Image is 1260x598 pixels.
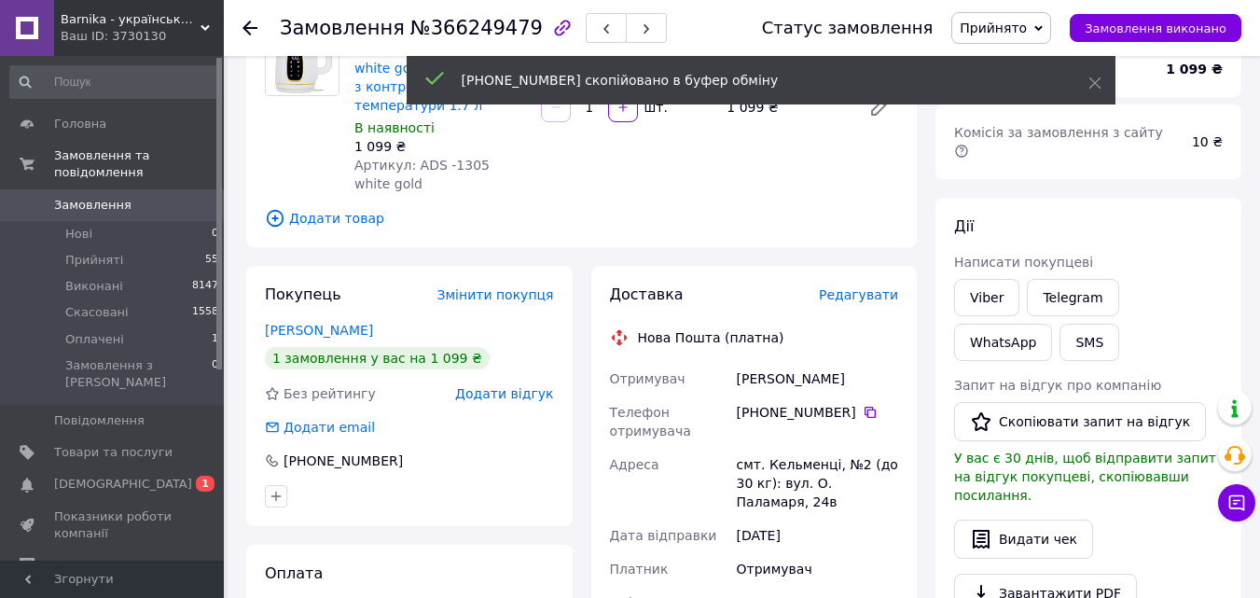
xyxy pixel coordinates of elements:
div: [PERSON_NAME] [733,362,902,396]
img: Електрочайник Adler AD 1305 white gold, скляний LED з контролем температури 1.7 л [266,22,339,95]
div: [PHONE_NUMBER] [737,403,898,422]
span: [DEMOGRAPHIC_DATA] [54,476,192,493]
span: 1 [196,476,215,492]
a: Telegram [1027,279,1118,316]
a: Електрочайник [PERSON_NAME] [DATE] white gold, скляний LED з контролем температури 1.7 л [354,23,518,113]
button: SMS [1059,324,1119,361]
div: Ваш ID: 3730130 [61,28,224,45]
span: 55 [205,252,218,269]
span: Замовлення [280,17,405,39]
button: Замовлення виконано [1070,14,1241,42]
span: Замовлення виконано [1085,21,1226,35]
span: Замовлення з [PERSON_NAME] [65,357,212,391]
span: Нові [65,226,92,243]
span: Адреса [610,457,659,472]
div: 1 замовлення у вас на 1 099 ₴ [265,347,490,369]
span: 1 [212,331,218,348]
span: Оплачені [65,331,124,348]
span: Дата відправки [610,528,717,543]
button: Чат з покупцем [1218,484,1255,522]
span: 1558 [192,304,218,321]
span: 0 [212,226,218,243]
div: [PHONE_NUMBER] [282,452,405,470]
span: Показники роботи компанії [54,508,173,542]
div: смт. Кельменці, №2 (до 30 кг): вул. О. Паламаря, 24в [733,448,902,519]
div: Нова Пошта (платна) [633,328,789,347]
span: Редагувати [819,287,898,302]
span: У вас є 30 днів, щоб відправити запит на відгук покупцеві, скопіювавши посилання. [954,451,1216,503]
span: №366249479 [410,17,543,39]
span: Виконані [65,278,123,295]
div: Додати email [282,418,377,437]
span: Доставка [610,285,684,303]
span: Змінити покупця [437,287,554,302]
span: Написати покупцеві [954,255,1093,270]
span: Покупець [265,285,341,303]
span: Замовлення та повідомлення [54,147,224,181]
span: Без рейтингу [284,386,376,401]
span: Оплата [265,564,323,582]
div: Статус замовлення [762,19,934,37]
span: Артикул: ADS -1305 white gold [354,158,490,191]
span: Головна [54,116,106,132]
span: Платник [610,562,669,577]
div: 1 099 ₴ [354,137,526,156]
input: Пошук [9,65,220,99]
span: Повідомлення [54,412,145,429]
div: Повернутися назад [242,19,257,37]
span: Прийняті [65,252,123,269]
span: Замовлення [54,197,132,214]
span: Дії [954,217,974,235]
a: Viber [954,279,1019,316]
span: 8147 [192,278,218,295]
span: В наявності [354,120,435,135]
span: Скасовані [65,304,129,321]
span: Barnika - український інтернет-магазин [61,11,201,28]
div: Отримувач [733,552,902,586]
span: Відгуки [54,557,103,574]
span: Запит на відгук про компанію [954,378,1161,393]
button: Видати чек [954,520,1093,559]
div: 10 ₴ [1181,121,1234,162]
span: Додати товар [265,208,898,229]
b: 1 099 ₴ [1166,62,1223,76]
a: WhatsApp [954,324,1052,361]
span: Прийнято [960,21,1027,35]
div: [DATE] [733,519,902,552]
span: Комісія за замовлення з сайту [954,125,1167,159]
div: [PHONE_NUMBER] скопійовано в буфер обміну [462,71,1042,90]
div: Додати email [263,418,377,437]
span: 0 [212,357,218,391]
span: Отримувач [610,371,685,386]
button: Скопіювати запит на відгук [954,402,1206,441]
a: [PERSON_NAME] [265,323,373,338]
span: Телефон отримувача [610,405,691,438]
span: Додати відгук [455,386,553,401]
span: Товари та послуги [54,444,173,461]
